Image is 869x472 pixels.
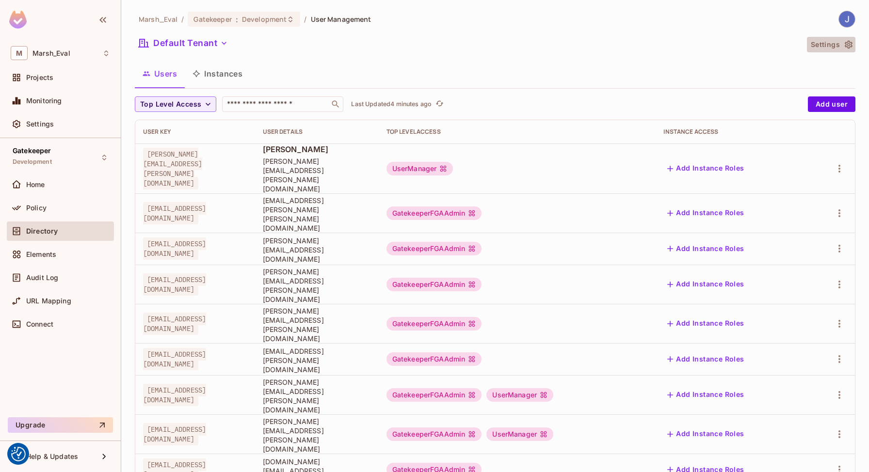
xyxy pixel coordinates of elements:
[263,128,371,136] div: User Details
[263,144,371,155] span: [PERSON_NAME]
[143,313,206,335] span: [EMAIL_ADDRESS][DOMAIN_NAME]
[663,161,748,176] button: Add Instance Roles
[26,297,71,305] span: URL Mapping
[386,162,453,175] div: UserManager
[663,205,748,221] button: Add Instance Roles
[263,157,371,193] span: [PERSON_NAME][EMAIL_ADDRESS][PERSON_NAME][DOMAIN_NAME]
[351,100,432,108] p: Last Updated 4 minutes ago
[9,11,27,29] img: SReyMgAAAABJRU5ErkJggg==
[26,74,53,81] span: Projects
[32,49,70,57] span: Workspace: Marsh_Eval
[11,447,26,461] img: Revisit consent button
[386,242,482,255] div: GatekeeperFGAAdmin
[807,37,855,52] button: Settings
[386,317,482,330] div: GatekeeperFGAAdmin
[808,96,855,112] button: Add user
[486,427,553,441] div: UserManager
[434,98,445,110] button: refresh
[663,387,748,403] button: Add Instance Roles
[185,62,250,86] button: Instances
[181,15,184,24] li: /
[242,15,287,24] span: Development
[263,236,371,264] span: [PERSON_NAME][EMAIL_ADDRESS][DOMAIN_NAME]
[143,348,206,370] span: [EMAIL_ADDRESS][DOMAIN_NAME]
[386,278,482,291] div: GatekeeperFGAAdmin
[386,352,482,366] div: GatekeeperFGAAdmin
[663,426,748,442] button: Add Instance Roles
[386,128,648,136] div: Top Level Access
[432,98,445,110] span: Click to refresh data
[386,388,482,402] div: GatekeeperFGAAdmin
[663,277,748,292] button: Add Instance Roles
[435,99,444,109] span: refresh
[263,417,371,454] span: [PERSON_NAME][EMAIL_ADDRESS][PERSON_NAME][DOMAIN_NAME]
[263,346,371,374] span: [EMAIL_ADDRESS][PERSON_NAME][DOMAIN_NAME]
[143,273,206,296] span: [EMAIL_ADDRESS][DOMAIN_NAME]
[486,388,553,402] div: UserManager
[140,98,201,110] span: Top Level Access
[304,15,306,24] li: /
[26,181,45,189] span: Home
[663,316,748,331] button: Add Instance Roles
[263,306,371,343] span: [PERSON_NAME][EMAIL_ADDRESS][PERSON_NAME][DOMAIN_NAME]
[386,427,482,441] div: GatekeeperFGAAdmin
[139,15,177,24] span: the active workspace
[235,16,239,23] span: :
[839,11,855,27] img: Jose Basanta
[26,320,53,328] span: Connect
[135,35,232,51] button: Default Tenant
[263,267,371,304] span: [PERSON_NAME][EMAIL_ADDRESS][PERSON_NAME][DOMAIN_NAME]
[386,206,482,220] div: GatekeeperFGAAdmin
[311,15,371,24] span: User Management
[135,62,185,86] button: Users
[26,204,47,212] span: Policy
[663,128,800,136] div: Instance Access
[135,96,216,112] button: Top Level Access
[143,128,247,136] div: User Key
[26,251,56,258] span: Elements
[26,120,54,128] span: Settings
[26,274,58,282] span: Audit Log
[8,417,113,433] button: Upgrade
[193,15,231,24] span: Gatekeeper
[263,378,371,414] span: [PERSON_NAME][EMAIL_ADDRESS][PERSON_NAME][DOMAIN_NAME]
[143,384,206,406] span: [EMAIL_ADDRESS][DOMAIN_NAME]
[26,227,58,235] span: Directory
[143,148,202,189] span: [PERSON_NAME][EMAIL_ADDRESS][PERSON_NAME][DOMAIN_NAME]
[263,196,371,233] span: [EMAIL_ADDRESS][PERSON_NAME][PERSON_NAME][DOMAIN_NAME]
[11,46,28,60] span: M
[143,423,206,445] span: [EMAIL_ADDRESS][DOMAIN_NAME]
[143,237,206,260] span: [EMAIL_ADDRESS][DOMAIN_NAME]
[26,97,62,105] span: Monitoring
[663,241,748,256] button: Add Instance Roles
[13,158,52,166] span: Development
[11,447,26,461] button: Consent Preferences
[26,453,78,460] span: Help & Updates
[143,202,206,224] span: [EMAIL_ADDRESS][DOMAIN_NAME]
[13,147,51,155] span: Gatekeeper
[663,351,748,367] button: Add Instance Roles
